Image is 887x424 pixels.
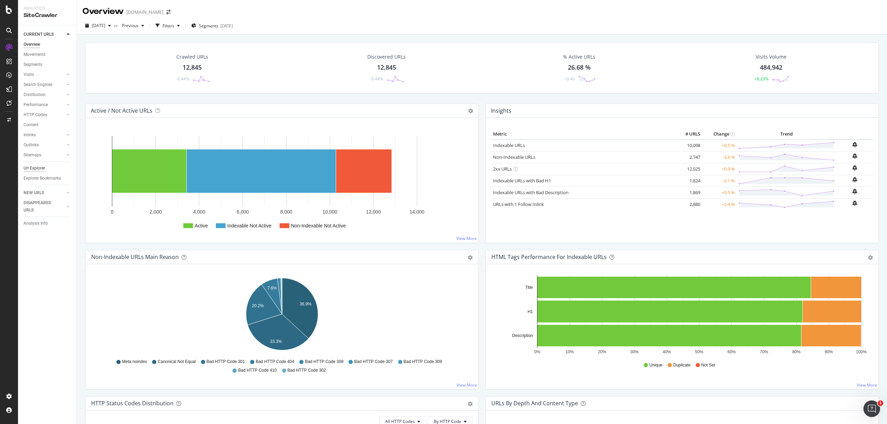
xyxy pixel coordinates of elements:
[91,106,152,115] h4: Active / Not Active URLs
[82,20,114,31] button: [DATE]
[598,349,606,354] text: 20%
[568,63,591,72] div: 26.68 %
[24,41,72,48] a: Overview
[563,53,595,60] div: % Active URLs
[24,199,59,214] div: DISAPPEARED URLS
[673,362,691,368] span: Duplicate
[367,53,406,60] div: Discovered URLs
[24,175,61,182] div: Explorer Bookmarks
[163,23,174,29] div: Filters
[24,131,36,139] div: Inlinks
[852,189,857,194] div: bell-plus
[256,359,294,365] span: Bad HTTP Code 404
[300,302,311,306] text: 36.9%
[150,209,162,215] text: 2,000
[252,303,264,308] text: 20.2%
[852,153,857,159] div: bell-plus
[24,152,41,159] div: Sitemaps
[24,131,65,139] a: Inlinks
[737,129,836,139] th: Trend
[354,359,393,365] span: Bad HTTP Code 307
[493,166,512,172] a: 2xx URLs
[166,10,170,15] div: arrow-right-arrow-left
[377,63,396,72] div: 12,845
[24,11,71,19] div: SiteCrawler
[24,81,65,88] a: Search Engines
[370,76,383,82] div: -0.44%
[24,175,72,182] a: Explorer Bookmarks
[525,285,533,290] text: Title
[24,81,52,88] div: Search Engines
[24,189,65,197] a: NEW URLS
[493,154,535,160] a: Non-Indexable URLs
[82,6,124,17] div: Overview
[24,121,38,129] div: Content
[493,142,525,148] a: Indexable URLs
[410,209,424,215] text: 14,000
[564,76,575,82] div: +0.40
[24,51,72,58] a: Movements
[24,189,44,197] div: NEW URLS
[24,91,45,98] div: Distribution
[24,141,39,149] div: Outlinks
[702,175,737,187] td: -0.1 %
[493,178,551,184] a: Indexable URLs with Bad H1
[24,101,65,109] a: Performance
[366,209,381,215] text: 12,000
[227,223,272,228] text: Indexable Not Active
[24,41,40,48] div: Overview
[702,151,737,163] td: -3.8 %
[237,209,249,215] text: 6,000
[630,349,639,354] text: 30%
[493,189,569,196] a: Indexable URLs with Bad Description
[702,129,737,139] th: Change
[852,177,857,182] div: bell-plus
[119,20,147,31] button: Previous
[512,333,533,338] text: Description
[24,220,48,227] div: Analysis Info
[126,9,164,16] div: [DOMAIN_NAME]
[863,400,880,417] iframe: Intercom live chat
[24,141,65,149] a: Outlinks
[24,61,42,68] div: Segments
[468,109,473,113] i: Options
[702,187,737,198] td: +0.5 %
[24,165,45,172] div: Url Explorer
[792,349,800,354] text: 80%
[534,349,541,354] text: 0%
[674,151,702,163] td: 2,747
[702,163,737,175] td: +0.9 %
[565,349,574,354] text: 10%
[24,71,65,78] a: Visits
[92,23,105,28] span: 2025 Aug. 29th
[856,349,867,354] text: 100%
[702,198,737,210] td: +2.4 %
[754,76,769,82] div: +8.23%
[24,91,65,98] a: Distribution
[280,209,292,215] text: 8,000
[468,401,473,406] div: gear
[674,139,702,152] td: 10,098
[491,275,873,356] div: A chart.
[111,209,114,215] text: 0
[878,400,883,406] span: 1
[114,23,119,28] span: vs
[24,101,48,109] div: Performance
[195,223,208,228] text: Active
[323,209,337,215] text: 10,000
[760,349,768,354] text: 70%
[91,129,473,237] svg: A chart.
[193,209,205,215] text: 4,000
[852,142,857,147] div: bell-plus
[183,63,202,72] div: 12,845
[674,187,702,198] td: 1,869
[674,163,702,175] td: 12,025
[493,201,544,207] a: URLs with 1 Follow Inlink
[270,339,282,344] text: 33.3%
[852,200,857,206] div: bell-plus
[91,400,174,407] div: HTTP Status Codes Distribution
[24,31,65,38] a: CURRENT URLS
[24,51,45,58] div: Movements
[24,71,34,78] div: Visits
[305,359,343,365] span: Bad HTTP Code 308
